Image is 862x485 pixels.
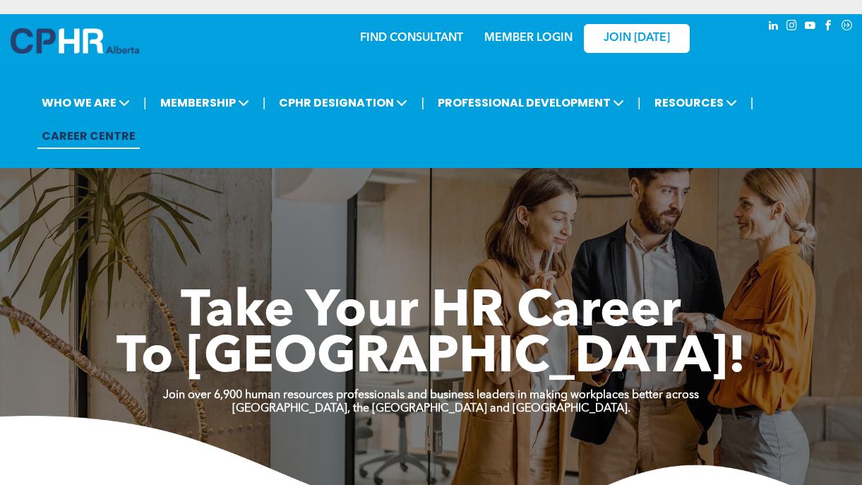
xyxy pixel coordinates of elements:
span: RESOURCES [650,90,741,116]
span: JOIN [DATE] [604,32,670,45]
a: CAREER CENTRE [37,123,140,149]
a: JOIN [DATE] [584,24,690,53]
li: | [750,88,754,117]
span: MEMBERSHIP [156,90,253,116]
strong: Join over 6,900 human resources professionals and business leaders in making workplaces better ac... [163,390,699,401]
span: Take Your HR Career [181,287,681,338]
li: | [263,88,266,117]
span: To [GEOGRAPHIC_DATA]! [116,333,746,384]
li: | [143,88,147,117]
li: | [421,88,424,117]
a: linkedin [766,18,782,37]
li: | [637,88,641,117]
a: facebook [821,18,837,37]
a: Social network [839,18,855,37]
a: youtube [803,18,818,37]
span: WHO WE ARE [37,90,134,116]
a: MEMBER LOGIN [484,32,573,44]
a: FIND CONSULTANT [360,32,463,44]
span: CPHR DESIGNATION [275,90,412,116]
span: PROFESSIONAL DEVELOPMENT [433,90,628,116]
img: A blue and white logo for cp alberta [11,28,139,54]
a: instagram [784,18,800,37]
strong: [GEOGRAPHIC_DATA], the [GEOGRAPHIC_DATA] and [GEOGRAPHIC_DATA]. [232,403,630,414]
